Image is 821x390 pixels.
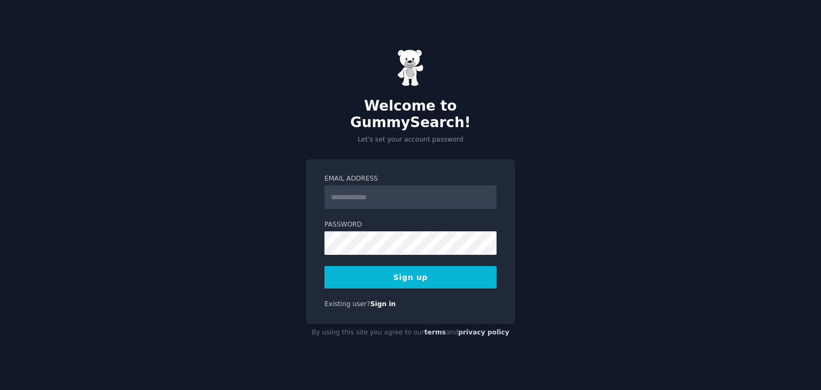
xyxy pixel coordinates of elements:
a: terms [424,329,446,336]
button: Sign up [324,266,497,288]
a: privacy policy [458,329,509,336]
label: Password [324,220,497,230]
img: Gummy Bear [397,49,424,87]
h2: Welcome to GummySearch! [306,98,515,131]
span: Existing user? [324,300,370,308]
div: By using this site you agree to our and [306,324,515,341]
p: Let's set your account password [306,135,515,145]
label: Email Address [324,174,497,184]
a: Sign in [370,300,396,308]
